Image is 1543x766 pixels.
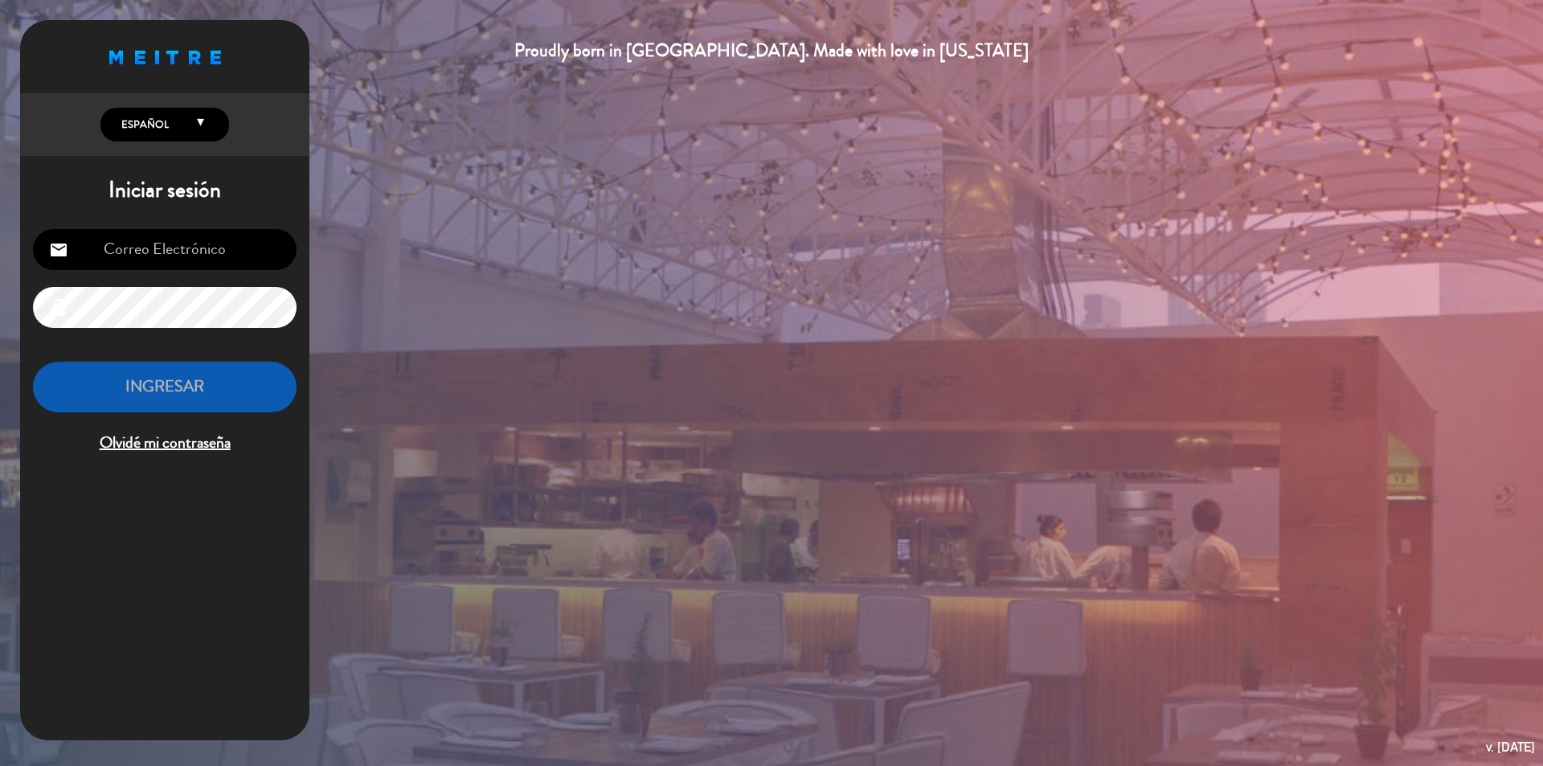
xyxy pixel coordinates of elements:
h1: Iniciar sesión [20,177,309,204]
button: INGRESAR [33,362,297,412]
span: Español [117,117,169,133]
i: lock [49,298,68,317]
i: email [49,240,68,260]
input: Correo Electrónico [33,229,297,270]
span: Olvidé mi contraseña [33,430,297,457]
div: v. [DATE] [1486,736,1535,758]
